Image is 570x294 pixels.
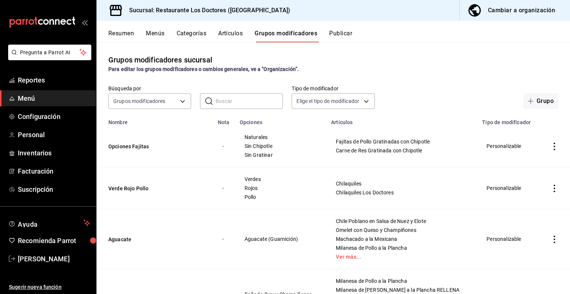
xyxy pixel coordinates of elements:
span: Menú [18,93,90,103]
button: Grupo [523,93,558,109]
span: Grupos modificadores [113,97,166,105]
button: Menús [146,30,164,42]
strong: Para editar los grupos modificadores o cambios generales, ve a “Organización”. [108,66,299,72]
div: navigation tabs [108,30,570,42]
span: Sin Gratinar [245,152,317,158]
span: Machacado a la Mexicana [336,236,468,242]
td: - [213,167,235,209]
span: Ayuda [18,219,81,227]
div: Cambiar a organización [488,5,555,16]
span: Omelet con Queso y Champiñones [336,227,468,233]
button: Pregunta a Parrot AI [8,45,91,60]
td: - [213,125,235,167]
label: Tipo de modificador [292,86,374,91]
span: Sin Chipotle [245,143,317,149]
button: open_drawer_menu [82,19,88,25]
a: Ver más... [336,254,468,259]
th: Tipo de modificador [478,115,539,125]
button: Grupos modificadores [255,30,317,42]
button: Publicar [329,30,352,42]
h3: Sucursal: Restaurante Los Doctores ([GEOGRAPHIC_DATA]) [123,6,290,15]
td: - [213,209,235,269]
button: actions [551,236,558,243]
button: Resumen [108,30,134,42]
th: Opciones [235,115,327,125]
span: Suscripción [18,184,90,194]
span: Inventarios [18,148,90,158]
span: Aguacate (Guarnición) [245,236,317,242]
span: Milanesa de Pollo a la Plancha [336,245,468,251]
span: Chilaquiles [336,181,468,186]
button: actions [551,185,558,192]
span: Sugerir nueva función [9,283,90,291]
div: Grupos modificadores sucursal [108,54,212,65]
a: Pregunta a Parrot AI [5,54,91,62]
input: Buscar [216,94,283,109]
span: Carne de Res Gratinada con Chipotle [336,148,468,153]
button: Opciones Fajitas [108,143,197,150]
th: Nota [213,115,235,125]
span: [PERSON_NAME] [18,254,90,264]
span: Naturales [245,135,317,140]
button: actions [551,143,558,150]
span: Milanesa de [PERSON_NAME] a la Plancha RELLENA [336,287,468,293]
span: Chile Poblano en Salsa de Nuez y Elote [336,219,468,224]
span: Chilaquiles Los Doctores [336,190,468,195]
label: Búsqueda por [108,86,191,91]
button: Aguacate [108,236,197,243]
span: Pregunta a Parrot AI [20,49,80,56]
span: Configuración [18,112,90,122]
span: Facturación [18,166,90,176]
th: Nombre [96,115,213,125]
span: Elige el tipo de modificador [297,97,359,105]
span: Recomienda Parrot [18,236,90,246]
span: Rojos [245,185,317,191]
span: Personal [18,130,90,140]
span: Verdes [245,177,317,182]
td: Personalizable [478,209,539,269]
button: Verde Rojo Pollo [108,185,197,192]
th: Artículos [327,115,478,125]
span: Fajitas de Pollo Gratinadas con Chipotle [336,139,468,144]
span: Milanesa de Pollo a la Plancha [336,278,468,284]
span: Reportes [18,75,90,85]
button: Artículos [218,30,243,42]
td: Personalizable [478,167,539,209]
td: Personalizable [478,125,539,167]
span: Pollo [245,194,317,200]
button: Categorías [177,30,207,42]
